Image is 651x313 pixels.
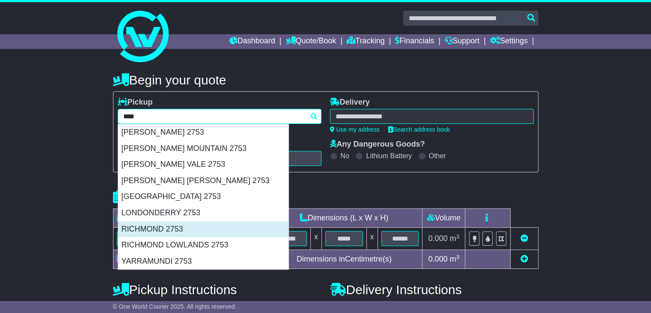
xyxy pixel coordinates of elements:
a: Dashboard [229,34,275,49]
label: No [341,152,349,160]
a: Tracking [347,34,384,49]
h4: Package details | [113,190,220,204]
label: Other [429,152,446,160]
span: m [450,234,460,243]
a: Settings [490,34,528,49]
a: Support [445,34,479,49]
a: Use my address [330,126,380,133]
h4: Begin your quote [113,73,538,87]
label: Pickup [118,98,153,107]
td: Dimensions (L x W x H) [266,209,422,228]
div: [PERSON_NAME] 2753 [118,124,288,141]
a: Add new item [520,255,528,263]
span: 0.000 [428,234,448,243]
span: © One World Courier 2025. All rights reserved. [113,303,237,310]
td: x [310,228,321,250]
label: Lithium Battery [366,152,412,160]
h4: Delivery Instructions [330,283,538,297]
div: [PERSON_NAME] [PERSON_NAME] 2753 [118,173,288,189]
div: YARRAMUNDI 2753 [118,253,288,270]
div: [GEOGRAPHIC_DATA] 2753 [118,189,288,205]
sup: 3 [456,233,460,240]
td: Dimensions in Centimetre(s) [266,250,422,269]
a: Remove this item [520,234,528,243]
label: Delivery [330,98,370,107]
td: x [366,228,378,250]
div: RICHMOND 2753 [118,221,288,238]
span: m [450,255,460,263]
typeahead: Please provide city [118,109,321,124]
td: Type [113,209,184,228]
div: RICHMOND LOWLANDS 2753 [118,237,288,253]
h4: Pickup Instructions [113,283,321,297]
a: Quote/Book [285,34,336,49]
label: Any Dangerous Goods? [330,140,425,149]
td: Total [113,250,184,269]
div: [PERSON_NAME] MOUNTAIN 2753 [118,141,288,157]
span: 0.000 [428,255,448,263]
sup: 3 [456,254,460,260]
td: Volume [422,209,465,228]
div: LONDONDERRY 2753 [118,205,288,221]
a: Financials [395,34,434,49]
a: Search address book [388,126,450,133]
div: [PERSON_NAME] VALE 2753 [118,156,288,173]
